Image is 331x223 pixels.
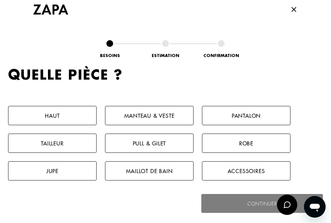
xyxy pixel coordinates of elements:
[105,134,194,153] button: Pull & gilet
[202,161,290,180] button: Accessoires
[105,161,194,180] button: Maillot de bain
[132,54,199,58] div: Estimation
[8,134,97,153] button: Tailleur
[202,134,290,153] button: Robe
[201,194,323,213] button: Continuer
[304,196,326,218] iframe: Bouton de lancement de la fenêtre de messagerie
[33,4,68,15] img: Logo Zapa by Tilli
[187,54,255,58] div: Confirmation
[105,106,194,125] button: Manteau & Veste
[228,37,324,161] div: Notre favori de la saison : le pantalon en cuir PRISK. Arborant une teinte nocturne intemporelle,...
[76,54,144,58] div: Besoins
[8,106,97,125] button: Haut
[8,161,97,180] button: Jupe
[202,106,290,125] button: Pantalon
[228,138,324,154] div: Besoin d’une retouche ? avec un artisan [PERSON_NAME].
[8,66,323,84] h2: Quelle pièce ?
